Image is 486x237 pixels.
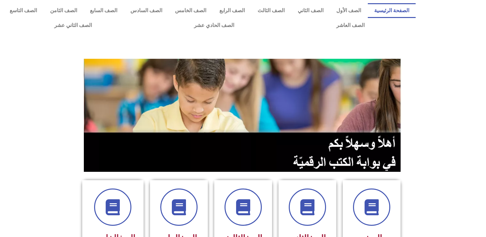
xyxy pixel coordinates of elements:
a: الصف الثالث [251,3,291,18]
a: الصف الأول [330,3,368,18]
a: الصف الحادي عشر [143,18,285,33]
a: الصف الخامس [169,3,213,18]
a: الصف السادس [124,3,169,18]
a: الصف العاشر [285,18,416,33]
a: الصف الثامن [44,3,84,18]
a: الصف التاسع [3,3,44,18]
a: الصف الثاني عشر [3,18,143,33]
a: الصفحة الرئيسية [368,3,416,18]
a: الصف الرابع [213,3,252,18]
a: الصف الثاني [291,3,330,18]
a: الصف السابع [84,3,124,18]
